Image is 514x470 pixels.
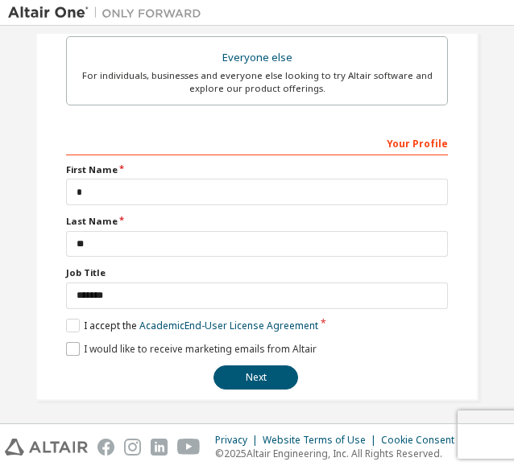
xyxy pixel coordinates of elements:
button: Next [213,365,298,390]
img: Altair One [8,5,209,21]
div: For individuals, businesses and everyone else looking to try Altair software and explore our prod... [77,69,437,95]
div: Privacy [215,434,263,447]
img: youtube.svg [177,439,201,456]
label: First Name [66,163,448,176]
p: © 2025 Altair Engineering, Inc. All Rights Reserved. [215,447,464,460]
div: Website Terms of Use [263,434,381,447]
img: instagram.svg [124,439,141,456]
a: Academic End-User License Agreement [139,319,318,332]
div: Cookie Consent [381,434,464,447]
label: I accept the [66,319,318,332]
img: facebook.svg [97,439,114,456]
div: Everyone else [77,47,437,69]
img: linkedin.svg [151,439,168,456]
label: Last Name [66,215,448,228]
label: I would like to receive marketing emails from Altair [66,342,317,356]
img: altair_logo.svg [5,439,88,456]
label: Job Title [66,266,448,279]
div: Your Profile [66,130,448,155]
